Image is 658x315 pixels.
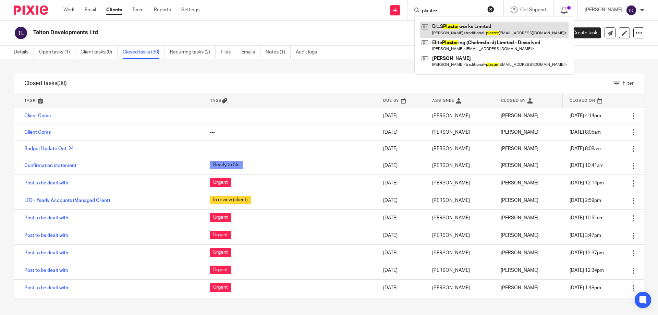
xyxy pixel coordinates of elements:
td: [DATE] [376,192,425,209]
td: [PERSON_NAME] [425,297,494,313]
td: [PERSON_NAME] [425,279,494,297]
a: Create task [561,27,601,38]
span: [PERSON_NAME] [501,268,538,273]
span: Urgent [210,266,231,274]
span: [DATE] 4:14pm [570,113,601,118]
a: Post to be dealt with [24,233,68,238]
span: [DATE] 8:05am [570,130,601,135]
td: [DATE] [376,262,425,279]
td: [DATE] [376,108,425,124]
span: [DATE] 10:41am [570,163,604,168]
a: Clients [106,7,122,13]
a: Notes (1) [266,46,291,59]
a: Post to be dealt with [24,268,68,273]
span: [PERSON_NAME] [501,113,538,118]
td: [PERSON_NAME] [425,174,494,192]
a: Audit logs [296,46,322,59]
td: [DATE] [376,124,425,141]
span: Urgent [210,248,231,257]
span: Get Support [520,8,547,12]
img: svg%3E [626,5,637,16]
a: Emails [241,46,260,59]
img: svg%3E [14,26,28,40]
a: Post to be dealt with [24,251,68,255]
span: Ready to file [210,161,243,169]
span: [PERSON_NAME] [501,233,538,238]
h1: Closed tasks [24,80,67,87]
span: [PERSON_NAME] [501,251,538,255]
span: [PERSON_NAME] [501,198,538,203]
span: [DATE] 12:14pm [570,181,604,185]
div: --- [210,145,369,152]
td: [PERSON_NAME] [425,192,494,209]
td: [PERSON_NAME] [425,141,494,157]
a: Settings [181,7,199,13]
td: [PERSON_NAME] [425,124,494,141]
a: Budget Update Oct-24 [24,146,74,151]
td: [DATE] [376,227,425,244]
a: Open tasks (1) [39,46,75,59]
td: [PERSON_NAME] [425,262,494,279]
a: Reports [154,7,171,13]
td: [DATE] [376,244,425,262]
span: Urgent [210,283,231,292]
a: Post to be dealt with [24,216,68,220]
a: Client Coms [24,113,51,118]
td: [DATE] [376,157,425,174]
td: [DATE] [376,297,425,313]
div: --- [210,112,369,119]
span: [PERSON_NAME] [501,146,538,151]
span: [PERSON_NAME] [501,216,538,220]
a: Team [132,7,144,13]
td: [DATE] [376,279,425,297]
a: Confirmation statement [24,163,76,168]
span: [DATE] 10:51am [570,216,604,220]
span: [DATE] 12:37pm [570,251,604,255]
td: [DATE] [376,141,425,157]
span: Urgent [210,178,231,187]
a: Recurring tasks (2) [170,46,216,59]
td: [PERSON_NAME] [425,227,494,244]
td: [PERSON_NAME] [425,244,494,262]
span: Filter [623,81,634,86]
p: [PERSON_NAME] [585,7,622,13]
a: LTD - Yearly Accounts (Managed Client) [24,198,110,203]
span: [PERSON_NAME] [501,181,538,185]
img: Pixie [14,5,48,15]
span: [DATE] 12:34pm [570,268,604,273]
td: [DATE] [376,174,425,192]
span: [DATE] 2:59pm [570,198,601,203]
button: Clear [487,6,494,13]
span: (30) [57,81,67,86]
th: Tags [203,94,376,108]
span: [PERSON_NAME] [501,163,538,168]
td: [PERSON_NAME] [425,209,494,227]
a: Post to be dealt with [24,181,68,185]
span: Urgent [210,231,231,239]
input: Search [421,8,483,14]
div: --- [210,129,369,136]
a: Work [63,7,74,13]
td: [PERSON_NAME] [425,108,494,124]
span: Urgent [210,213,231,222]
a: Details [14,46,34,59]
span: [PERSON_NAME] [501,130,538,135]
a: Closed tasks (30) [123,46,165,59]
a: Client tasks (0) [81,46,118,59]
a: Email [85,7,96,13]
span: [DATE] 8:08am [570,146,601,151]
span: [DATE] 3:47pm [570,233,601,238]
a: Files [221,46,236,59]
h2: Telton Developments Ltd [33,29,448,36]
a: Post to be dealt with [24,286,68,290]
span: [DATE] 1:48pm [570,286,601,290]
td: [DATE] [376,209,425,227]
a: Client Coms [24,130,51,135]
td: [PERSON_NAME] [425,157,494,174]
span: In review (client) [210,196,251,204]
span: [PERSON_NAME] [501,286,538,290]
